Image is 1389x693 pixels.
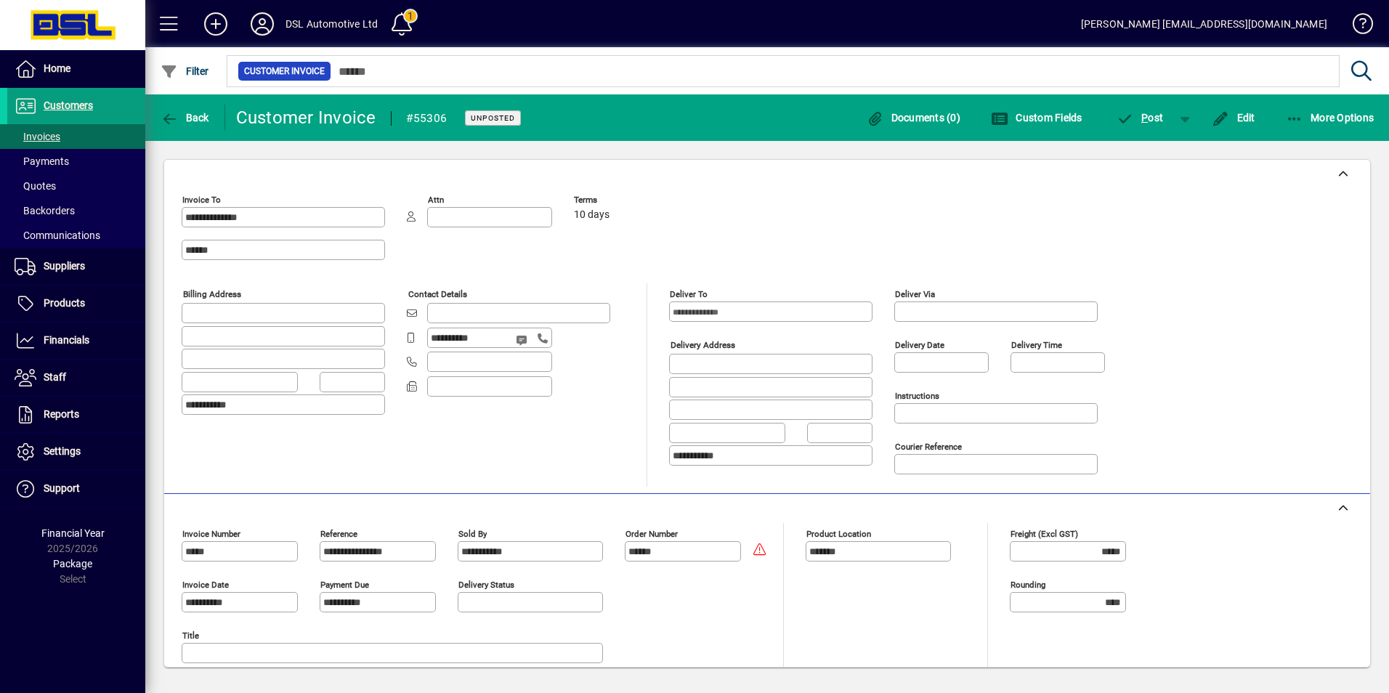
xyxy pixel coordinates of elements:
span: Financials [44,334,89,346]
a: Support [7,471,145,507]
mat-label: Attn [428,195,444,205]
span: Suppliers [44,260,85,272]
button: Filter [157,58,213,84]
span: P [1141,112,1148,123]
button: Custom Fields [987,105,1086,131]
mat-label: Delivery time [1011,340,1062,350]
a: Staff [7,360,145,396]
a: Home [7,51,145,87]
span: Financial Year [41,527,105,539]
span: Custom Fields [991,112,1082,123]
mat-label: Delivery date [895,340,944,350]
span: Unposted [471,113,515,123]
mat-label: Title [182,631,199,641]
span: Staff [44,371,66,383]
button: More Options [1282,105,1378,131]
a: Knowledge Base [1342,3,1371,50]
mat-label: Invoice To [182,195,221,205]
button: Profile [239,11,286,37]
mat-label: Freight (excl GST) [1011,529,1078,539]
a: Quotes [7,174,145,198]
span: Communications [15,230,100,241]
button: Back [157,105,213,131]
span: Payments [15,155,69,167]
span: Invoices [15,131,60,142]
span: Filter [161,65,209,77]
a: Communications [7,223,145,248]
mat-label: Product location [806,529,871,539]
button: Send SMS [506,323,540,357]
span: Customer Invoice [244,64,325,78]
button: Add [193,11,239,37]
a: Invoices [7,124,145,149]
span: Support [44,482,80,494]
div: #55306 [406,107,448,130]
mat-label: Order number [625,529,678,539]
span: Products [44,297,85,309]
span: Terms [574,195,661,205]
mat-label: Invoice number [182,529,240,539]
span: Edit [1212,112,1255,123]
button: Documents (0) [862,105,964,131]
a: Reports [7,397,145,433]
mat-label: Reference [320,529,357,539]
mat-label: Rounding [1011,580,1045,590]
span: Home [44,62,70,74]
span: ost [1117,112,1164,123]
a: Payments [7,149,145,174]
span: 10 days [574,209,610,221]
span: Backorders [15,205,75,216]
span: Customers [44,100,93,111]
span: Package [53,558,92,570]
mat-label: Instructions [895,391,939,401]
a: Products [7,285,145,322]
mat-label: Payment due [320,580,369,590]
div: DSL Automotive Ltd [286,12,378,36]
span: Back [161,112,209,123]
div: [PERSON_NAME] [EMAIL_ADDRESS][DOMAIN_NAME] [1081,12,1327,36]
button: Post [1109,105,1171,131]
span: Reports [44,408,79,420]
span: Settings [44,445,81,457]
mat-label: Delivery status [458,580,514,590]
span: Quotes [15,180,56,192]
a: Backorders [7,198,145,223]
span: More Options [1286,112,1374,123]
button: Edit [1208,105,1259,131]
div: Customer Invoice [236,106,376,129]
a: Suppliers [7,248,145,285]
a: Settings [7,434,145,470]
mat-label: Deliver To [670,289,708,299]
mat-label: Courier Reference [895,442,962,452]
span: Documents (0) [866,112,960,123]
app-page-header-button: Back [145,105,225,131]
a: Financials [7,323,145,359]
mat-label: Invoice date [182,580,229,590]
mat-label: Deliver via [895,289,935,299]
mat-label: Sold by [458,529,487,539]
